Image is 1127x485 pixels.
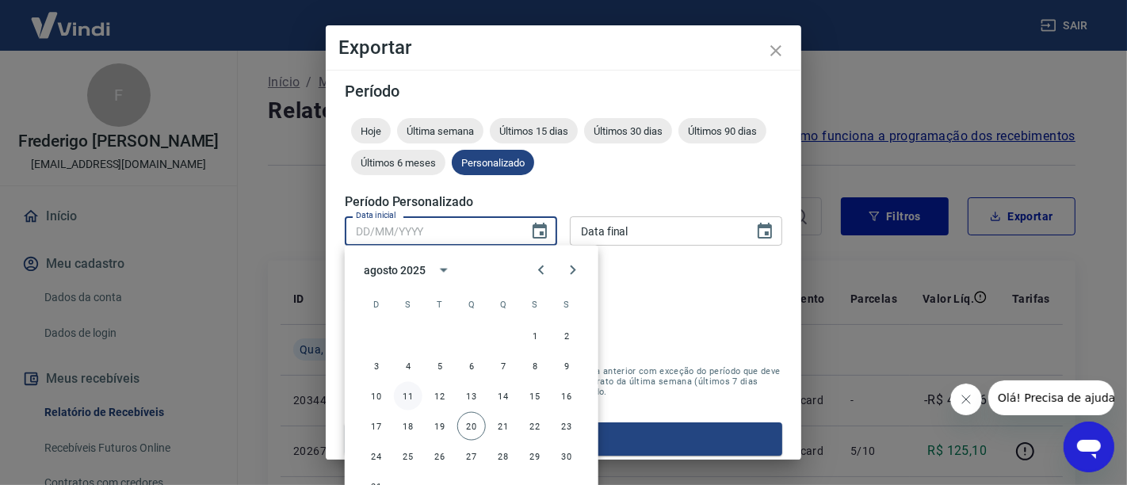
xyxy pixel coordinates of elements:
button: 27 [457,442,486,471]
span: sábado [552,288,581,320]
span: quarta-feira [457,288,486,320]
span: Últimos 15 dias [490,125,578,137]
button: 2 [552,322,581,350]
button: 12 [426,382,454,411]
span: Personalizado [452,157,534,169]
button: 23 [552,412,581,441]
button: 25 [394,442,422,471]
h4: Exportar [338,38,789,57]
div: agosto 2025 [364,262,426,278]
button: 30 [552,442,581,471]
button: 21 [489,412,518,441]
button: 15 [521,382,549,411]
div: Personalizado [452,150,534,175]
button: 11 [394,382,422,411]
span: Última semana [397,125,483,137]
button: 3 [362,352,391,380]
h5: Período Personalizado [345,194,782,210]
span: terça-feira [426,288,454,320]
div: Última semana [397,118,483,143]
button: 18 [394,412,422,441]
label: Data inicial [356,209,396,221]
h5: Período [345,83,782,99]
button: 13 [457,382,486,411]
button: 16 [552,382,581,411]
button: 20 [457,412,486,441]
button: calendar view is open, switch to year view [430,257,457,284]
div: Últimos 6 meses [351,150,445,175]
iframe: Mensagem da empresa [988,380,1114,415]
button: 5 [426,352,454,380]
button: 4 [394,352,422,380]
button: 1 [521,322,549,350]
button: 24 [362,442,391,471]
button: Choose date [524,216,556,247]
span: quinta-feira [489,288,518,320]
button: 7 [489,352,518,380]
span: Últimos 90 dias [678,125,766,137]
button: 19 [426,412,454,441]
button: 26 [426,442,454,471]
input: DD/MM/YYYY [345,216,518,246]
button: 14 [489,382,518,411]
span: Olá! Precisa de ajuda? [10,11,133,24]
iframe: Fechar mensagem [950,384,982,415]
span: Hoje [351,125,391,137]
button: 6 [457,352,486,380]
button: 29 [521,442,549,471]
span: Últimos 30 dias [584,125,672,137]
div: Últimos 15 dias [490,118,578,143]
button: 28 [489,442,518,471]
div: Últimos 90 dias [678,118,766,143]
button: 22 [521,412,549,441]
button: 8 [521,352,549,380]
button: 17 [362,412,391,441]
div: Últimos 30 dias [584,118,672,143]
iframe: Botão para abrir a janela de mensagens [1064,422,1114,472]
span: Últimos 6 meses [351,157,445,169]
button: 9 [552,352,581,380]
span: sexta-feira [521,288,549,320]
button: Previous month [525,254,557,286]
div: Hoje [351,118,391,143]
button: 10 [362,382,391,411]
input: DD/MM/YYYY [570,216,743,246]
span: domingo [362,288,391,320]
button: close [757,32,795,70]
button: Next month [557,254,589,286]
button: Choose date [749,216,781,247]
span: segunda-feira [394,288,422,320]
